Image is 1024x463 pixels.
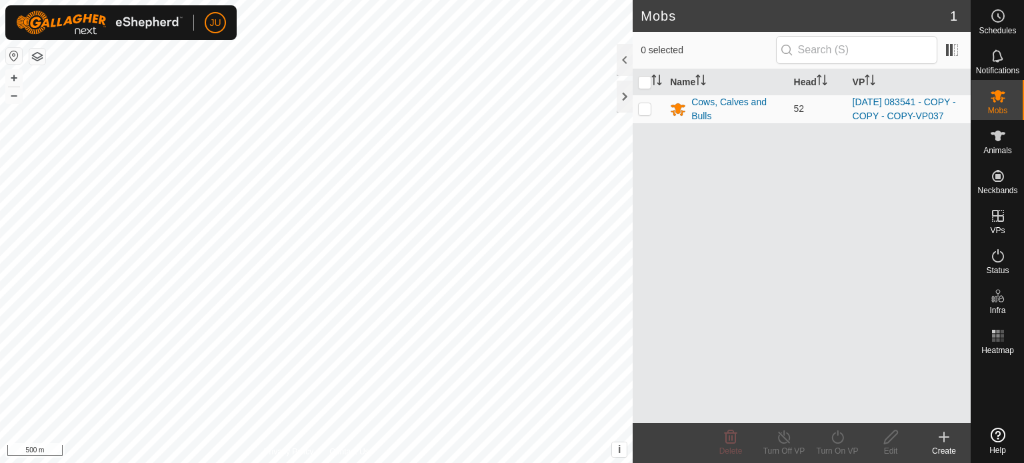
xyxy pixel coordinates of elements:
div: Turn Off VP [757,445,811,457]
h2: Mobs [641,8,950,24]
span: Heatmap [981,346,1014,354]
button: + [6,70,22,86]
span: 1 [950,6,957,26]
a: Contact Us [329,446,369,458]
p-sorticon: Activate to sort [651,77,662,87]
th: Head [789,69,847,95]
span: Help [989,446,1006,454]
button: Reset Map [6,48,22,64]
span: Delete [719,446,743,456]
div: Cows, Calves and Bulls [691,95,783,123]
p-sorticon: Activate to sort [695,77,706,87]
span: VPs [990,227,1005,234]
div: Edit [864,445,917,457]
input: Search (S) [776,36,937,64]
span: Animals [983,147,1012,155]
a: Privacy Policy [264,446,314,458]
div: Turn On VP [811,445,864,457]
th: Name [665,69,788,95]
span: Status [986,266,1009,274]
span: Infra [989,306,1005,314]
img: Gallagher Logo [16,11,183,35]
p-sorticon: Activate to sort [865,77,875,87]
th: VP [847,69,971,95]
a: [DATE] 083541 - COPY - COPY - COPY-VP037 [853,97,956,121]
span: i [618,444,621,455]
button: Map Layers [29,49,45,65]
span: Notifications [976,67,1019,75]
span: Neckbands [977,187,1017,195]
span: Mobs [988,107,1007,115]
button: – [6,87,22,103]
a: Help [971,422,1024,460]
div: Create [917,445,971,457]
span: Schedules [979,27,1016,35]
span: 0 selected [641,43,775,57]
button: i [612,442,627,457]
span: JU [209,16,221,30]
span: 52 [794,103,805,114]
p-sorticon: Activate to sort [817,77,827,87]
